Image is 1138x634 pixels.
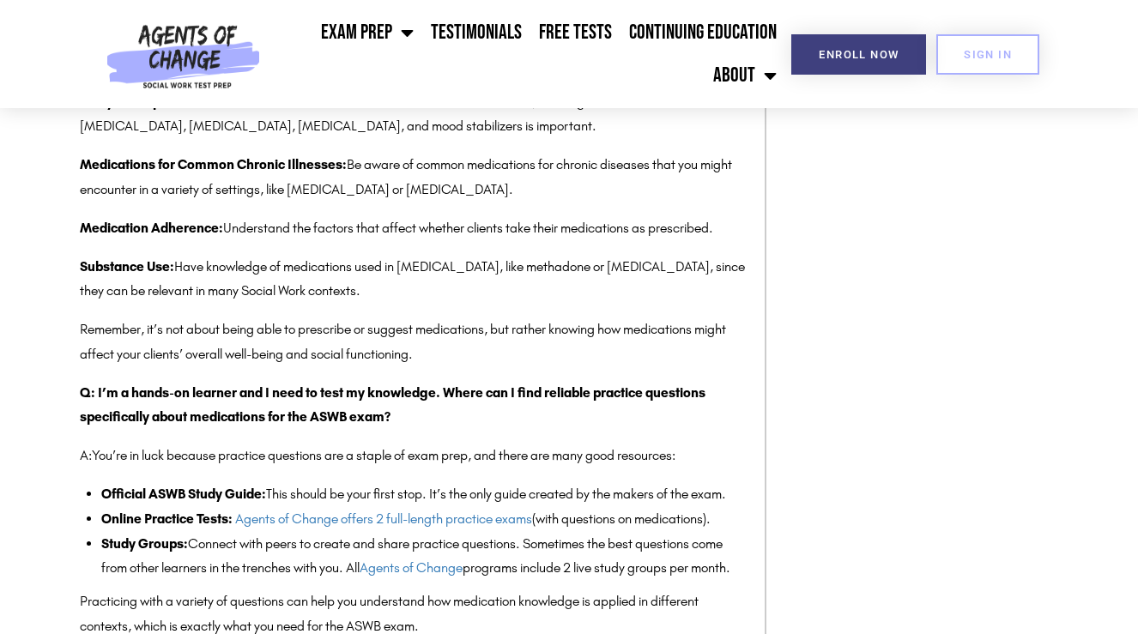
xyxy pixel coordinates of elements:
strong: Study Groups: [101,535,188,552]
strong: Medications for Common Chronic Illnesses: [80,156,347,172]
li: (with questions on medications). [101,507,748,532]
strong: Q: I’m a hands-on learner and I need to test my knowledge. Where can I find reliable practice que... [80,384,705,426]
strong: Substance Use: [80,258,174,275]
p: You’re in luck because practice questions are a staple of exam prep, and there are many good reso... [80,444,748,468]
a: Continuing Education [620,11,785,54]
a: About [705,54,785,97]
strong: Online Practice Tests: [101,510,233,527]
a: Agents of Change offers 2 full-length practice exams [235,510,532,527]
a: SIGN IN [936,34,1039,75]
span: SIGN IN [964,49,1012,60]
li: Connect with peers to create and share practice questions. Sometimes the best questions come from... [101,532,748,582]
p: Remember, it’s not about being able to prescribe or suggest medications, but rather knowing how m... [80,317,748,367]
a: Exam Prep [312,11,422,54]
strong: Official ASWB Study Guide: [101,486,266,502]
a: Free Tests [530,11,620,54]
a: Testimonials [422,11,530,54]
span: A: [80,447,92,463]
span: A: [80,94,92,110]
p: Since Social Workers often deal with mental health, knowing the basics of [MEDICAL_DATA], [MEDICA... [80,90,748,140]
a: Enroll Now [791,34,926,75]
p: Understand the factors that affect whether clients take their medications as prescribed. [80,216,748,241]
strong: Psychotropic Medications: [92,94,253,110]
p: Be aware of common medications for chronic diseases that you might encounter in a variety of sett... [80,153,748,202]
nav: Menu [268,11,785,97]
strong: Medication Adherence: [80,220,223,236]
li: This should be your first stop. It’s the only guide created by the makers of the exam. [101,482,748,507]
p: Have knowledge of medications used in [MEDICAL_DATA], like methadone or [MEDICAL_DATA], since the... [80,255,748,305]
a: Agents of Change [360,559,463,576]
span: Enroll Now [819,49,899,60]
